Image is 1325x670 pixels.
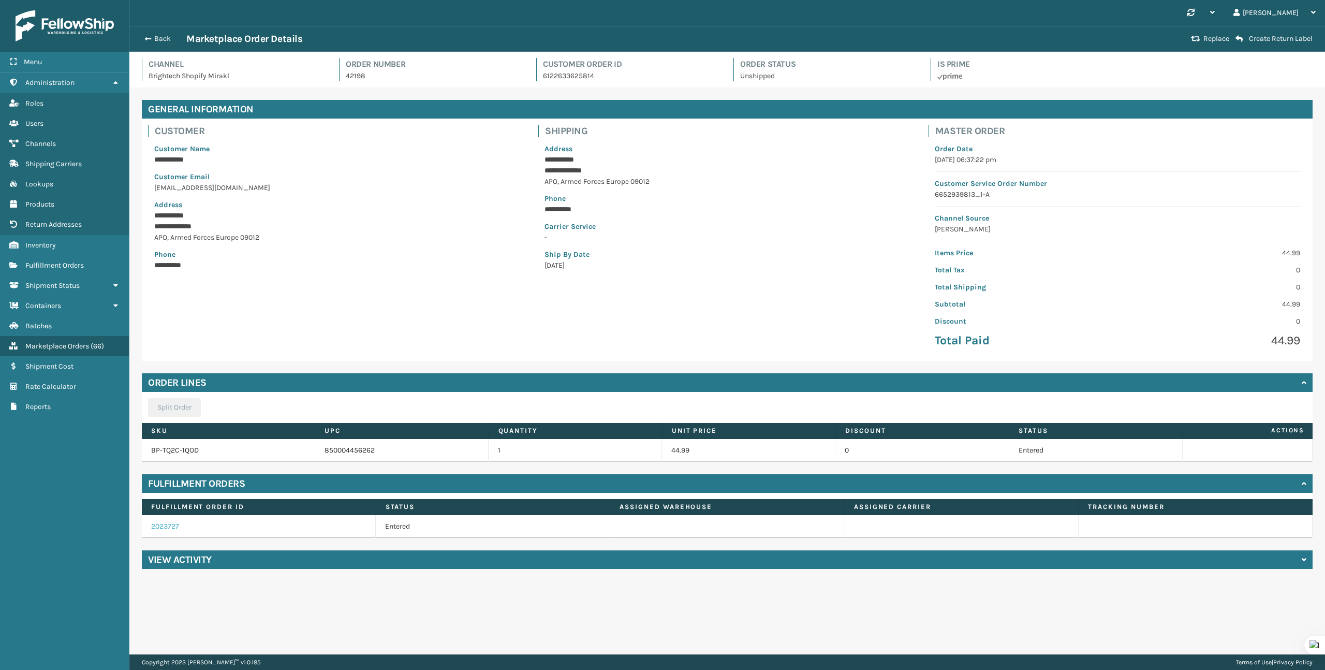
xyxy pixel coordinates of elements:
span: Containers [25,301,61,310]
span: Shipment Cost [25,362,73,371]
h4: Shipping [545,125,916,137]
label: Fulfillment Order Id [151,502,366,512]
p: [EMAIL_ADDRESS][DOMAIN_NAME] [154,182,520,193]
label: SKU [151,426,305,435]
p: 42198 [346,70,524,81]
span: Return Addresses [25,220,82,229]
span: Administration [25,78,75,87]
label: Quantity [498,426,653,435]
p: Customer Name [154,143,520,154]
label: Tracking Number [1088,502,1303,512]
p: Discount [935,316,1111,327]
h4: Master Order [935,125,1306,137]
a: BP-TQ2C-1QOD [151,446,199,455]
p: 0 [1124,265,1300,275]
div: | [1236,654,1313,670]
span: Products [25,200,54,209]
span: ( 66 ) [91,342,104,351]
h4: Customer [155,125,526,137]
p: [DATE] 06:37:22 pm [935,154,1300,165]
p: [DATE] [544,260,910,271]
button: Replace [1188,34,1232,43]
label: Assigned Warehouse [620,502,835,512]
p: Subtotal [935,299,1111,310]
span: Marketplace Orders [25,342,89,351]
span: Reports [25,402,51,411]
p: Brightech Shopify Mirakl [149,70,327,81]
h4: Fulfillment Orders [148,477,245,490]
button: Create Return Label [1232,34,1316,43]
p: - [544,232,910,243]
h4: Order Status [740,58,918,70]
p: Phone [154,249,520,260]
label: UPC [325,426,479,435]
p: [PERSON_NAME] [935,224,1300,235]
label: Status [1019,426,1173,435]
p: Items Price [935,247,1111,258]
p: Carrier Service [544,221,910,232]
h4: View Activity [148,554,212,566]
h4: General Information [142,100,1313,119]
label: Discount [845,426,999,435]
span: Shipment Status [25,281,80,290]
button: Split Order [148,398,201,417]
span: Fulfillment Orders [25,261,84,270]
td: 850004456262 [315,439,489,462]
span: Address [154,200,182,209]
p: 44.99 [1124,299,1300,310]
img: logo [16,10,114,41]
p: Copyright 2023 [PERSON_NAME]™ v 1.0.185 [142,654,261,670]
a: Terms of Use [1236,659,1272,666]
p: Total Paid [935,333,1111,348]
p: Channel Source [935,213,1300,224]
p: 6122633625814 [543,70,721,81]
td: Entered [1009,439,1183,462]
span: Lookups [25,180,53,188]
p: Phone [544,193,910,204]
i: Replace [1191,35,1200,42]
a: 2023727 [151,522,179,531]
button: Back [139,34,186,43]
span: Menu [24,57,42,66]
h3: Marketplace Order Details [186,33,302,45]
p: APO , Armed Forces Europe 09012 [544,176,910,187]
span: Actions [1186,422,1311,439]
label: Unit Price [672,426,826,435]
p: Total Tax [935,265,1111,275]
p: Ship By Date [544,249,910,260]
a: Privacy Policy [1273,659,1313,666]
td: 1 [489,439,662,462]
h4: Channel [149,58,327,70]
span: Shipping Carriers [25,159,82,168]
p: Customer Service Order Number [935,178,1300,189]
span: Rate Calculator [25,382,76,391]
p: Order Date [935,143,1300,154]
p: 44.99 [1124,247,1300,258]
p: 0 [1124,316,1300,327]
h4: Is Prime [937,58,1115,70]
td: 0 [835,439,1009,462]
label: Assigned Carrier [854,502,1069,512]
h4: Order Lines [148,376,207,389]
span: Channels [25,139,56,148]
p: APO , Armed Forces Europe 09012 [154,232,520,243]
p: Customer Email [154,171,520,182]
p: 0 [1124,282,1300,293]
p: Unshipped [740,70,918,81]
span: Batches [25,322,52,330]
p: 44.99 [1124,333,1300,348]
span: Roles [25,99,43,108]
span: Inventory [25,241,56,250]
label: Status [386,502,601,512]
p: 6652939813_1-A [935,189,1300,200]
p: Total Shipping [935,282,1111,293]
td: 44.99 [662,439,835,462]
span: Address [544,144,572,153]
i: Create Return Label [1235,35,1243,43]
h4: Order Number [346,58,524,70]
td: Entered [376,515,610,538]
span: Users [25,119,43,128]
h4: Customer Order Id [543,58,721,70]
